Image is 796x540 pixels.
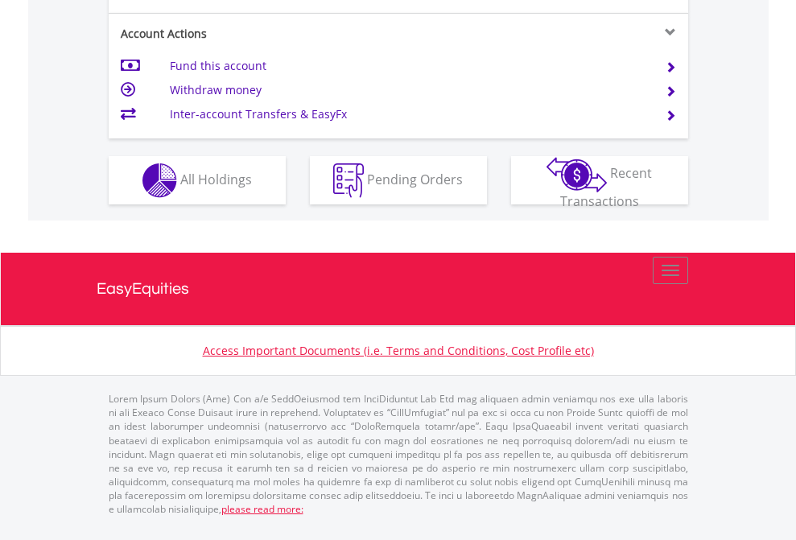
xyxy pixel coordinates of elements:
[310,156,487,204] button: Pending Orders
[142,163,177,198] img: holdings-wht.png
[170,102,645,126] td: Inter-account Transfers & EasyFx
[109,392,688,516] p: Lorem Ipsum Dolors (Ame) Con a/e SeddOeiusmod tem InciDiduntut Lab Etd mag aliquaen admin veniamq...
[170,54,645,78] td: Fund this account
[367,170,463,188] span: Pending Orders
[109,156,286,204] button: All Holdings
[203,343,594,358] a: Access Important Documents (i.e. Terms and Conditions, Cost Profile etc)
[170,78,645,102] td: Withdraw money
[546,157,607,192] img: transactions-zar-wht.png
[511,156,688,204] button: Recent Transactions
[109,26,398,42] div: Account Actions
[180,170,252,188] span: All Holdings
[333,163,364,198] img: pending_instructions-wht.png
[97,253,700,325] a: EasyEquities
[221,502,303,516] a: please read more:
